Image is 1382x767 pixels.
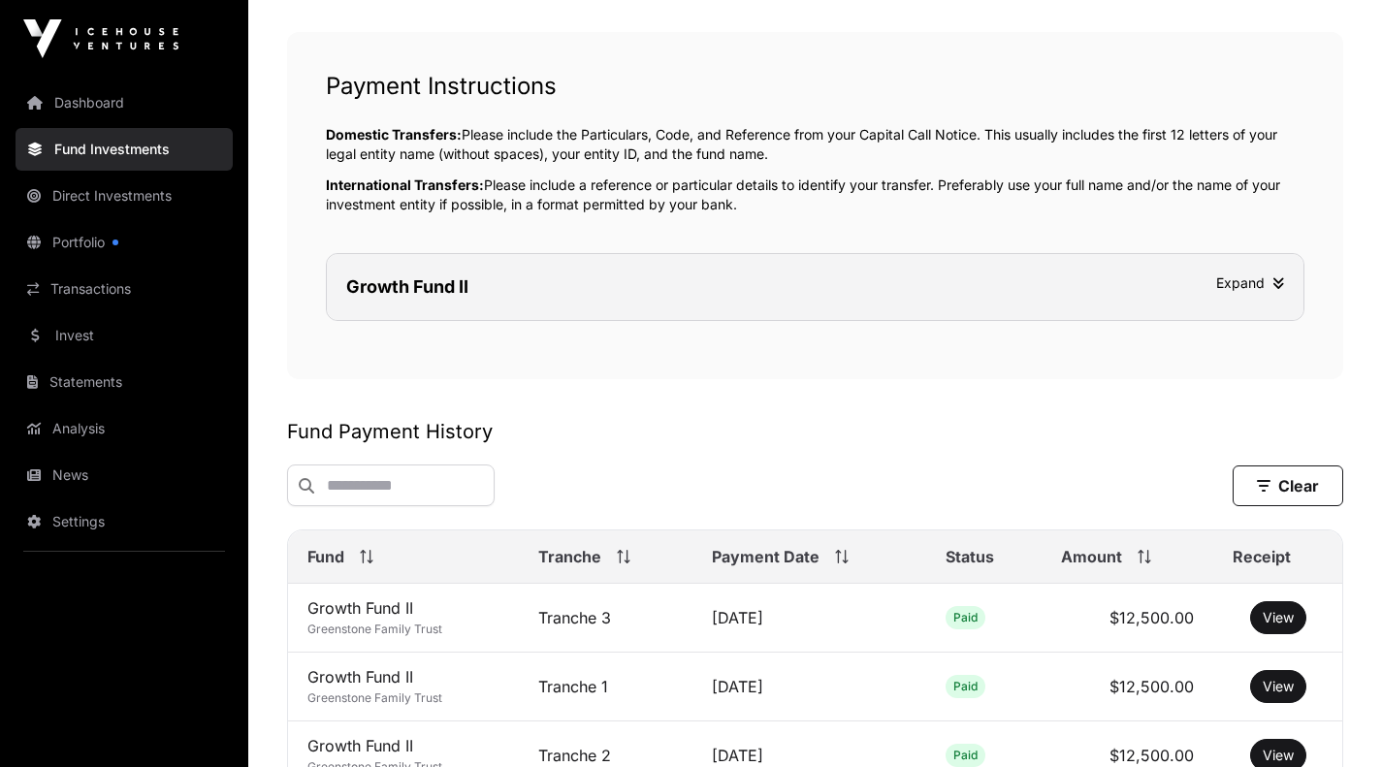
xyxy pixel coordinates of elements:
span: Domestic Transfers: [326,126,462,143]
span: Greenstone Family Trust [307,622,442,636]
span: Paid [953,610,978,625]
span: Fund [307,545,344,568]
span: Amount [1061,545,1122,568]
td: Tranche 1 [519,653,692,721]
td: [DATE] [692,653,926,721]
button: View [1250,670,1306,703]
a: Invest [16,314,233,357]
a: View [1263,746,1294,765]
span: Expand [1216,274,1284,291]
span: Tranche [538,545,601,568]
button: View [1250,601,1306,634]
a: Transactions [16,268,233,310]
h1: Payment Instructions [326,71,1304,102]
span: Paid [953,679,978,694]
p: Please include a reference or particular details to identify your transfer. Preferably use your f... [326,176,1304,214]
h2: Fund Payment History [287,418,1343,445]
span: Status [946,545,994,568]
a: Settings [16,500,233,543]
span: International Transfers: [326,176,484,193]
a: Portfolio [16,221,233,264]
a: Dashboard [16,81,233,124]
span: Payment Date [712,545,820,568]
span: Greenstone Family Trust [307,690,442,705]
button: Clear [1233,465,1343,506]
td: Tranche 3 [519,584,692,653]
iframe: Chat Widget [1285,674,1382,767]
td: Growth Fund II [288,584,519,653]
span: Paid [953,748,978,763]
a: News [16,454,233,496]
a: Analysis [16,407,233,450]
a: Fund Investments [16,128,233,171]
a: Direct Investments [16,175,233,217]
p: Please include the Particulars, Code, and Reference from your Capital Call Notice. This usually i... [326,125,1304,164]
td: $12,500.00 [1042,584,1213,653]
td: $12,500.00 [1042,653,1213,721]
a: View [1263,677,1294,696]
span: Receipt [1233,545,1291,568]
a: View [1263,608,1294,627]
td: [DATE] [692,584,926,653]
td: Growth Fund II [288,653,519,721]
a: Statements [16,361,233,403]
div: Growth Fund II [346,273,468,301]
img: Icehouse Ventures Logo [23,19,178,58]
